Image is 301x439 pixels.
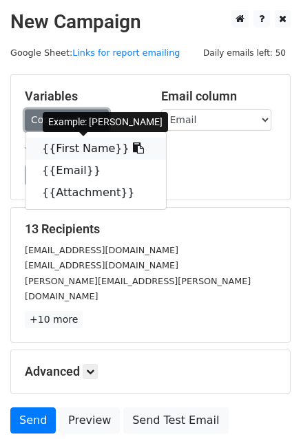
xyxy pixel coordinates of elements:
small: [PERSON_NAME][EMAIL_ADDRESS][PERSON_NAME][DOMAIN_NAME] [25,276,251,302]
a: +10 more [25,311,83,328]
iframe: Chat Widget [232,373,301,439]
small: [EMAIL_ADDRESS][DOMAIN_NAME] [25,245,178,255]
h5: Variables [25,89,141,104]
div: Example: [PERSON_NAME] [43,112,168,132]
small: [EMAIL_ADDRESS][DOMAIN_NAME] [25,260,178,270]
a: Send Test Email [123,407,228,433]
a: Preview [59,407,120,433]
h5: Email column [161,89,277,104]
a: Copy/paste... [25,109,109,131]
a: Send [10,407,56,433]
a: {{Attachment}} [25,182,166,204]
a: {{First Name}} [25,138,166,160]
small: Google Sheet: [10,47,180,58]
a: Links for report emailing [72,47,180,58]
a: {{Email}} [25,160,166,182]
h2: New Campaign [10,10,291,34]
h5: 13 Recipients [25,222,276,237]
h5: Advanced [25,364,276,379]
span: Daily emails left: 50 [198,45,291,61]
a: Daily emails left: 50 [198,47,291,58]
